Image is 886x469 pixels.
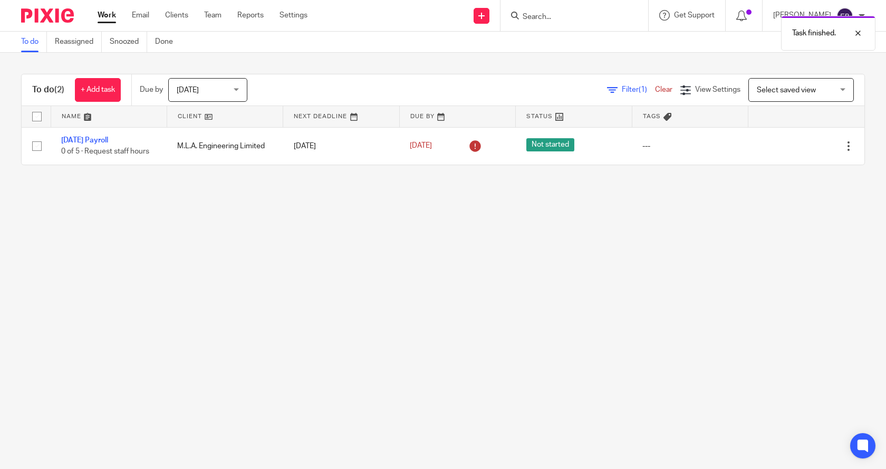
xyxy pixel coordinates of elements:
[792,28,836,39] p: Task finished.
[655,86,672,93] a: Clear
[61,137,108,144] a: [DATE] Payroll
[165,10,188,21] a: Clients
[836,7,853,24] img: svg%3E
[75,78,121,102] a: + Add task
[55,32,102,52] a: Reassigned
[283,127,399,165] td: [DATE]
[642,141,737,151] div: ---
[695,86,740,93] span: View Settings
[132,10,149,21] a: Email
[204,10,221,21] a: Team
[98,10,116,21] a: Work
[410,142,432,150] span: [DATE]
[155,32,181,52] a: Done
[280,10,307,21] a: Settings
[757,87,816,94] span: Select saved view
[622,86,655,93] span: Filter
[32,84,64,95] h1: To do
[21,8,74,23] img: Pixie
[110,32,147,52] a: Snoozed
[639,86,647,93] span: (1)
[61,148,149,155] span: 0 of 5 · Request staff hours
[526,138,574,151] span: Not started
[643,113,661,119] span: Tags
[177,87,199,94] span: [DATE]
[54,85,64,94] span: (2)
[237,10,264,21] a: Reports
[140,84,163,95] p: Due by
[167,127,283,165] td: M.L.A. Engineering Limited
[21,32,47,52] a: To do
